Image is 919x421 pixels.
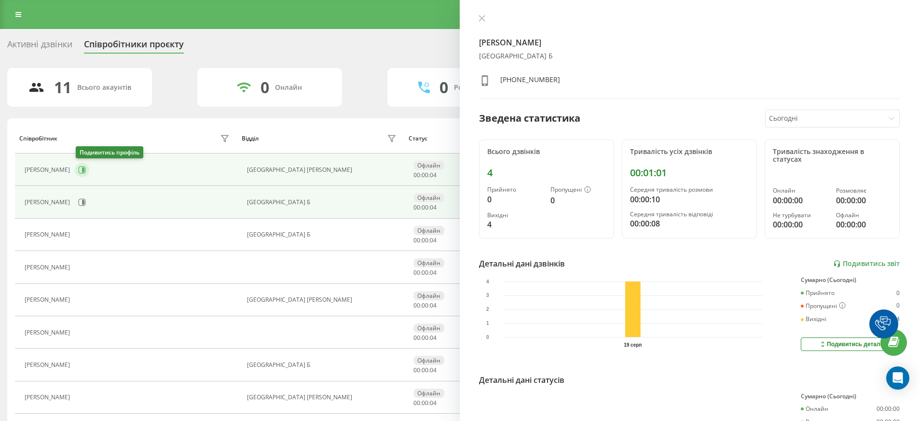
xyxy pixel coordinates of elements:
div: 00:00:00 [836,195,892,206]
div: 00:00:08 [630,218,749,229]
div: Активні дзвінки [7,39,72,54]
div: Сумарно (Сьогодні) [801,393,900,400]
div: [PERSON_NAME] [25,329,72,336]
div: Середня тривалість відповіді [630,211,749,218]
span: 00 [422,203,428,211]
div: Open Intercom Messenger [886,366,909,390]
div: [PERSON_NAME] [25,231,72,238]
div: Офлайн [836,212,892,219]
div: Онлайн [275,84,302,92]
div: Тривалість усіх дзвінків [630,148,749,156]
div: 4 [487,219,543,230]
div: Подивитись профіль [76,146,143,158]
div: Середня тривалість розмови [630,186,749,193]
div: 00:00:00 [773,195,828,206]
span: 00 [422,334,428,342]
div: : : [413,237,437,244]
div: Офлайн [413,356,444,365]
div: Онлайн [773,187,828,194]
span: 00 [413,203,420,211]
span: 04 [430,366,437,374]
span: 04 [430,203,437,211]
div: Розмовляє [836,187,892,194]
span: 00 [422,301,428,309]
span: 00 [422,236,428,244]
div: : : [413,269,437,276]
span: 00 [413,236,420,244]
span: 04 [430,301,437,309]
span: 00 [422,399,428,407]
div: 0 [550,195,606,206]
div: : : [413,335,437,341]
div: [GEOGRAPHIC_DATA] Б [247,362,399,368]
div: Вихідні [487,212,543,219]
a: Подивитись звіт [833,260,900,268]
span: 04 [430,268,437,277]
div: Офлайн [413,258,444,267]
div: Всього дзвінків [487,148,606,156]
span: 00 [413,334,420,342]
div: Офлайн [413,161,444,170]
span: 00 [422,366,428,374]
span: 04 [430,399,437,407]
div: Офлайн [413,323,444,333]
div: [GEOGRAPHIC_DATA] [PERSON_NAME] [247,394,399,401]
div: Розмовляють [454,84,501,92]
div: 0 [896,302,900,310]
span: 04 [430,236,437,244]
div: Детальні дані дзвінків [479,258,565,269]
div: 00:00:00 [836,219,892,230]
div: [PHONE_NUMBER] [500,75,560,89]
div: Офлайн [413,291,444,300]
div: [PERSON_NAME] [25,296,72,303]
div: : : [413,302,437,309]
h4: [PERSON_NAME] [479,37,900,48]
div: 00:01:01 [630,167,749,179]
div: 00:00:00 [877,406,900,412]
div: Всього акаунтів [77,84,131,92]
div: [PERSON_NAME] [25,394,72,401]
text: 4 [486,279,489,284]
div: Зведена статистика [479,111,580,126]
div: [GEOGRAPHIC_DATA] Б [247,231,399,238]
div: [GEOGRAPHIC_DATA] Б [247,199,399,206]
div: Тривалість знаходження в статусах [773,148,892,164]
button: Подивитись деталі [801,337,900,351]
div: Вихідні [801,316,826,323]
div: Не турбувати [773,212,828,219]
div: Співробітник [19,135,57,142]
div: Онлайн [801,406,828,412]
div: 00:00:10 [630,194,749,205]
span: 00 [413,268,420,277]
div: Пропущені [550,186,606,194]
div: Прийнято [801,290,835,296]
div: : : [413,400,437,407]
div: Відділ [242,135,259,142]
div: [PERSON_NAME] [25,199,72,206]
div: : : [413,172,437,179]
span: 00 [413,399,420,407]
span: 00 [413,366,420,374]
div: Детальні дані статусів [479,374,564,386]
div: 0 [896,290,900,296]
div: 4 [487,167,606,179]
div: Статус [409,135,427,142]
span: 00 [413,301,420,309]
text: 1 [486,321,489,326]
text: 0 [486,335,489,340]
text: 2 [486,307,489,312]
div: 00:00:00 [773,219,828,230]
div: Сумарно (Сьогодні) [801,277,900,283]
div: Прийнято [487,186,543,193]
div: Офлайн [413,193,444,202]
text: 3 [486,293,489,298]
div: : : [413,367,437,374]
div: [PERSON_NAME] [25,362,72,368]
div: 0 [261,78,269,97]
div: Офлайн [413,389,444,398]
span: 00 [422,268,428,277]
div: [GEOGRAPHIC_DATA] [PERSON_NAME] [247,167,399,173]
div: [PERSON_NAME] [25,264,72,271]
span: 04 [430,171,437,179]
div: [GEOGRAPHIC_DATA] [PERSON_NAME] [247,296,399,303]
